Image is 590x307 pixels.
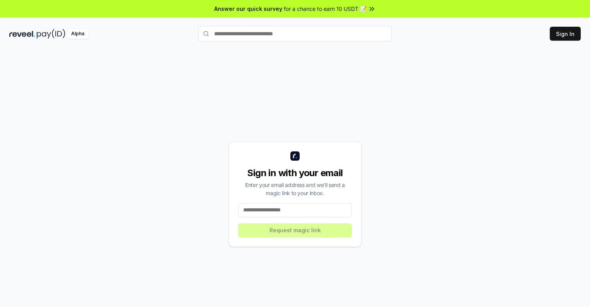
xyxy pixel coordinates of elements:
[214,5,282,13] span: Answer our quick survey
[67,29,89,39] div: Alpha
[37,29,65,39] img: pay_id
[9,29,35,39] img: reveel_dark
[290,151,300,161] img: logo_small
[238,181,352,197] div: Enter your email address and we’ll send a magic link to your inbox.
[550,27,581,41] button: Sign In
[238,167,352,179] div: Sign in with your email
[284,5,367,13] span: for a chance to earn 10 USDT 📝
